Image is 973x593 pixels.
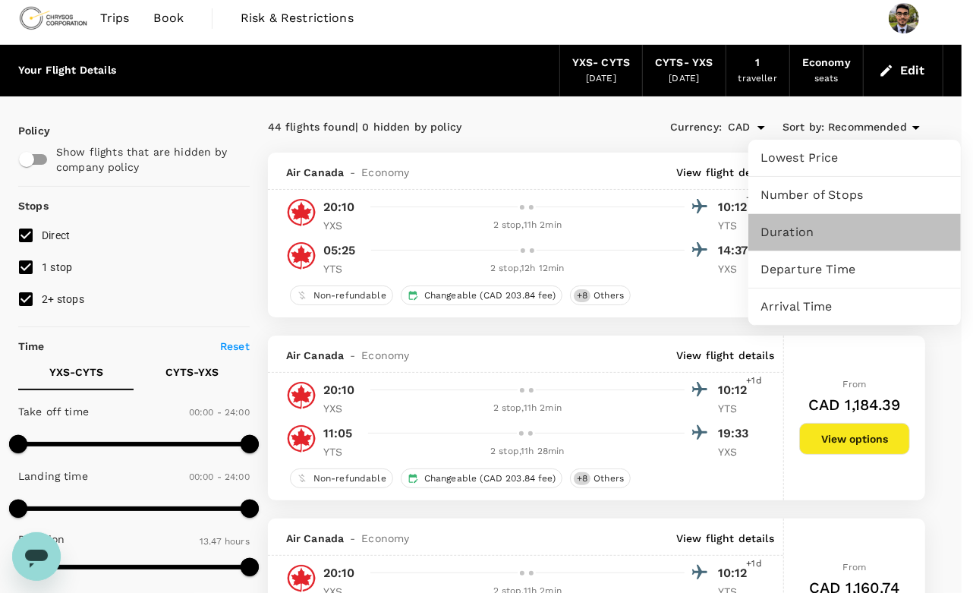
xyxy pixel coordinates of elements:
span: Arrival Time [760,298,949,316]
div: Departure Time [748,251,961,288]
span: Duration [760,223,949,241]
div: Number of Stops [748,177,961,213]
span: Lowest Price [760,149,949,167]
div: Lowest Price [748,140,961,176]
div: Duration [748,214,961,251]
span: Number of Stops [760,186,949,204]
div: Arrival Time [748,289,961,325]
span: Departure Time [760,260,949,279]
